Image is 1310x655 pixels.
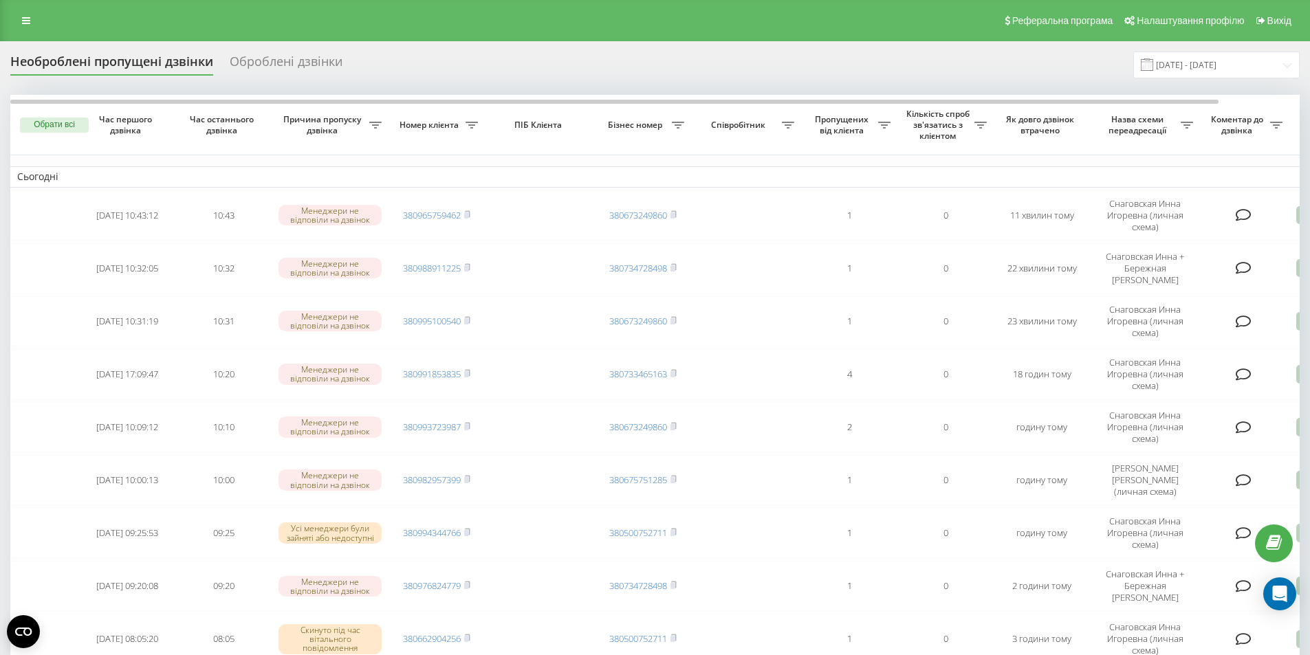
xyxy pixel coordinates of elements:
[279,205,382,225] div: Менеджери не відповіли на дзвінок
[897,455,994,505] td: 0
[230,54,342,76] div: Оброблені дзвінки
[79,402,175,452] td: [DATE] 10:09:12
[801,508,897,558] td: 1
[403,421,461,433] a: 380993723987
[403,474,461,486] a: 380982957399
[801,296,897,346] td: 1
[279,258,382,278] div: Менеджери не відповіли на дзвінок
[279,364,382,384] div: Менеджери не відповіли на дзвінок
[808,114,878,135] span: Пропущених від клієнта
[403,262,461,274] a: 380988911225
[403,579,461,592] a: 380976824779
[1090,296,1200,346] td: Снаговская Инна Игоревна (личная схема)
[609,368,667,380] a: 380733465163
[801,561,897,611] td: 1
[1263,577,1296,610] div: Open Intercom Messenger
[609,315,667,327] a: 380673249860
[79,561,175,611] td: [DATE] 09:20:08
[897,349,994,399] td: 0
[175,349,272,399] td: 10:20
[175,455,272,505] td: 10:00
[609,262,667,274] a: 380734728498
[994,455,1090,505] td: годину тому
[801,349,897,399] td: 4
[279,469,382,490] div: Менеджери не відповіли на дзвінок
[403,209,461,221] a: 380965759462
[1090,402,1200,452] td: Снаговская Инна Игоревна (личная схема)
[10,54,213,76] div: Необроблені пропущені дзвінки
[175,190,272,241] td: 10:43
[609,632,667,645] a: 380500752711
[1097,114,1181,135] span: Назва схеми переадресації
[79,243,175,293] td: [DATE] 10:32:05
[897,402,994,452] td: 0
[897,190,994,241] td: 0
[994,190,1090,241] td: 11 хвилин тому
[1090,455,1200,505] td: [PERSON_NAME] [PERSON_NAME] (личная схема)
[79,349,175,399] td: [DATE] 17:09:47
[496,120,583,131] span: ПІБ Клієнта
[279,114,369,135] span: Причина пропуску дзвінка
[79,190,175,241] td: [DATE] 10:43:12
[609,421,667,433] a: 380673249860
[609,526,667,539] a: 380500752711
[994,561,1090,611] td: 2 години тому
[801,455,897,505] td: 1
[279,417,382,437] div: Менеджери не відповіли на дзвінок
[897,561,994,611] td: 0
[1090,349,1200,399] td: Снаговская Инна Игоревна (личная схема)
[279,522,382,543] div: Усі менеджери були зайняті або недоступні
[904,109,974,141] span: Кількість спроб зв'язатись з клієнтом
[1090,243,1200,293] td: Снаговская Инна + Бережная [PERSON_NAME]
[801,190,897,241] td: 1
[609,579,667,592] a: 380734728498
[186,114,261,135] span: Час останнього дзвінка
[175,296,272,346] td: 10:31
[79,296,175,346] td: [DATE] 10:31:19
[602,120,672,131] span: Бізнес номер
[279,311,382,331] div: Менеджери не відповіли на дзвінок
[801,402,897,452] td: 2
[897,508,994,558] td: 0
[403,526,461,539] a: 380994344766
[1005,114,1079,135] span: Як довго дзвінок втрачено
[609,474,667,486] a: 380675751285
[994,296,1090,346] td: 23 хвилини тому
[175,402,272,452] td: 10:10
[897,243,994,293] td: 0
[403,315,461,327] a: 380995100540
[403,632,461,645] a: 380662904256
[1012,15,1113,26] span: Реферальна програма
[79,508,175,558] td: [DATE] 09:25:53
[175,561,272,611] td: 09:20
[994,243,1090,293] td: 22 хвилини тому
[1090,561,1200,611] td: Снаговская Инна + Бережная [PERSON_NAME]
[79,455,175,505] td: [DATE] 10:00:13
[801,243,897,293] td: 1
[698,120,782,131] span: Співробітник
[994,349,1090,399] td: 18 годин тому
[175,243,272,293] td: 10:32
[1267,15,1291,26] span: Вихід
[279,576,382,597] div: Менеджери не відповіли на дзвінок
[1207,114,1270,135] span: Коментар до дзвінка
[897,296,994,346] td: 0
[994,402,1090,452] td: годину тому
[1090,508,1200,558] td: Снаговская Инна Игоревна (личная схема)
[7,615,40,648] button: Open CMP widget
[403,368,461,380] a: 380991853835
[1137,15,1244,26] span: Налаштування профілю
[395,120,466,131] span: Номер клієнта
[1090,190,1200,241] td: Снаговская Инна Игоревна (личная схема)
[994,508,1090,558] td: годину тому
[90,114,164,135] span: Час першого дзвінка
[175,508,272,558] td: 09:25
[279,624,382,654] div: Скинуто під час вітального повідомлення
[20,118,89,133] button: Обрати всі
[609,209,667,221] a: 380673249860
